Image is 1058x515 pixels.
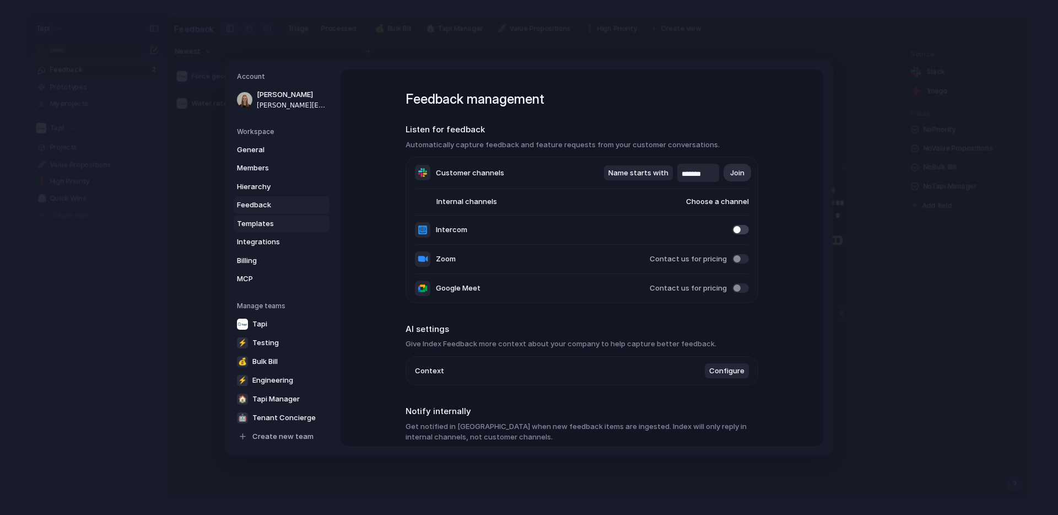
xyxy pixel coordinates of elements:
span: Contact us for pricing [650,282,727,293]
span: Testing [252,337,279,348]
span: Hierarchy [237,181,307,192]
a: Tapi [234,315,330,332]
span: Choose a channel [665,196,749,207]
a: Feedback [234,196,330,214]
h3: Get notified in [GEOGRAPHIC_DATA] when new feedback items are ingested. Index will only reply in ... [406,421,758,442]
span: [PERSON_NAME] [257,89,327,100]
button: Configure [705,363,749,378]
span: Bulk Bill [252,356,278,367]
h3: Give Index Feedback more context about your company to help capture better feedback. [406,339,758,350]
a: ⚡Engineering [234,371,330,389]
a: Billing [234,251,330,269]
div: ⚡ [237,374,248,385]
span: Zoom [436,253,456,264]
span: Join [730,167,744,178]
span: Tenant Concierge [252,412,316,423]
a: Templates [234,214,330,232]
h2: Listen for feedback [406,124,758,136]
h2: AI settings [406,323,758,335]
a: Hierarchy [234,178,330,195]
span: Configure [709,365,744,376]
span: Name starts with [608,167,668,178]
a: ⚡Testing [234,334,330,351]
a: Create new team [234,427,330,445]
div: ⚡ [237,337,248,348]
h5: Manage teams [237,301,330,310]
h3: Automatically capture feedback and feature requests from your customer conversations. [406,139,758,150]
div: 🤖 [237,412,248,423]
h1: Feedback management [406,89,758,109]
span: Google Meet [436,282,481,293]
span: Integrations [237,237,307,248]
div: 💰 [237,356,248,367]
span: MCP [237,273,307,285]
span: Members [237,163,307,174]
span: Templates [237,218,307,229]
span: Engineering [252,374,293,385]
a: 💰Bulk Bill [234,352,330,370]
span: Internal channels [415,196,497,207]
h2: Notify internally [406,405,758,418]
a: [PERSON_NAME][PERSON_NAME][EMAIL_ADDRESS][DOMAIN_NAME] [234,86,330,114]
h5: Workspace [237,126,330,136]
a: General [234,141,330,158]
span: Feedback [237,200,307,211]
span: Contact us for pricing [650,253,727,264]
span: Customer channels [436,167,504,178]
span: Create new team [252,431,314,442]
a: Members [234,159,330,177]
span: Billing [237,255,307,266]
span: Intercom [436,224,467,235]
span: General [237,144,307,155]
button: Join [724,164,751,181]
span: [PERSON_NAME][EMAIL_ADDRESS][DOMAIN_NAME] [257,100,327,110]
div: 🏠 [237,393,248,404]
a: 🏠Tapi Manager [234,390,330,407]
a: 🤖Tenant Concierge [234,409,330,426]
button: Name starts with [604,165,673,180]
a: Integrations [234,233,330,251]
h5: Account [237,72,330,82]
span: Tapi Manager [252,393,300,404]
span: Tapi [252,318,267,329]
a: MCP [234,270,330,288]
span: Context [415,365,444,376]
